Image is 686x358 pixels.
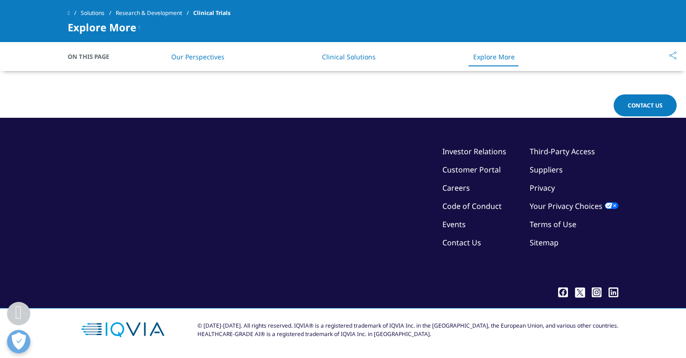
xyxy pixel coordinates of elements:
[442,237,481,248] a: Contact Us
[614,94,677,116] a: Contact Us
[530,201,618,211] a: Your Privacy Choices
[442,183,470,193] a: Careers
[197,322,618,338] div: © [DATE]-[DATE]. All rights reserved. IQVIA® is a registered trademark of IQVIA Inc. in the [GEOG...
[81,5,116,21] a: Solutions
[116,5,193,21] a: Research & Development
[68,21,136,33] span: Explore More
[442,165,501,175] a: Customer Portal
[530,219,576,229] a: Terms of Use
[322,52,376,61] a: Clinical Solutions
[530,146,595,157] a: Third-Party Access
[171,52,224,61] a: Our Perspectives
[628,101,663,109] span: Contact Us
[442,146,506,157] a: Investor Relations
[530,237,559,248] a: Sitemap
[7,330,30,353] button: Open Preferences
[68,52,119,61] span: On This Page
[530,165,563,175] a: Suppliers
[473,52,515,61] a: Explore More
[442,201,502,211] a: Code of Conduct
[442,219,466,229] a: Events
[193,5,231,21] span: Clinical Trials
[530,183,555,193] a: Privacy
